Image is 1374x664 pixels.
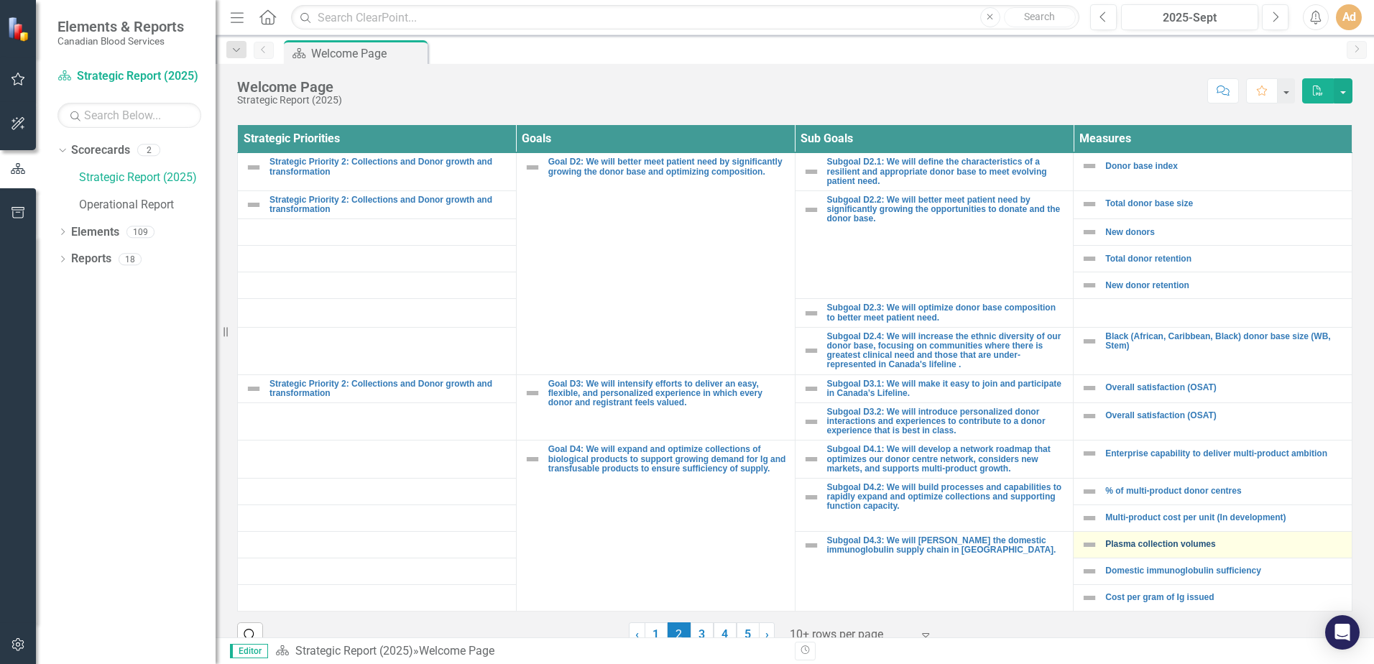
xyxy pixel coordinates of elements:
td: Double-Click to Edit Right Click for Context Menu [1074,479,1352,505]
td: Double-Click to Edit Right Click for Context Menu [1074,272,1352,299]
a: Black (African, Caribbean, Black) donor base size (WB, Stem) [1105,332,1345,351]
a: Strategic Report (2025) [79,170,216,186]
img: Not Defined [803,451,820,468]
td: Double-Click to Edit Right Click for Context Menu [516,441,795,612]
a: Operational Report [79,197,216,213]
td: Double-Click to Edit Right Click for Context Menu [1074,327,1352,374]
img: Not Defined [524,159,541,176]
img: Not Defined [1081,195,1098,213]
img: Not Defined [1081,563,1098,580]
td: Double-Click to Edit Right Click for Context Menu [1074,532,1352,558]
td: Double-Click to Edit Right Click for Context Menu [1074,191,1352,219]
a: 4 [714,622,737,647]
img: ClearPoint Strategy [7,16,33,42]
a: Cost per gram of Ig issued [1105,593,1345,602]
td: Double-Click to Edit Right Click for Context Menu [795,153,1074,191]
td: Double-Click to Edit Right Click for Context Menu [795,532,1074,612]
img: Not Defined [1081,157,1098,175]
a: Subgoal D4.2: We will build processes and capabilities to rapidly expand and optimize collections... [827,483,1066,512]
a: Overall satisfaction (OSAT) [1105,411,1345,420]
button: 2025-Sept [1121,4,1258,30]
td: Double-Click to Edit Right Click for Context Menu [795,402,1074,441]
a: Subgoal D3.2: We will introduce personalized donor interactions and experiences to contribute to ... [827,407,1066,436]
td: Double-Click to Edit Right Click for Context Menu [795,327,1074,374]
a: Strategic Priority 2: Collections and Donor growth and transformation [269,157,509,176]
img: Not Defined [1081,333,1098,350]
span: 2 [668,622,691,647]
td: Double-Click to Edit Right Click for Context Menu [238,153,517,191]
a: Subgoal D4.1: We will develop a network roadmap that optimizes our donor centre network, consider... [827,445,1066,474]
td: Double-Click to Edit Right Click for Context Menu [238,191,517,219]
img: Not Defined [1081,509,1098,527]
a: Total donor base size [1105,199,1345,208]
input: Search Below... [57,103,201,128]
div: Strategic Report (2025) [237,95,342,106]
a: Goal D2: We will better meet patient need by significantly growing the donor base and optimizing ... [548,157,788,176]
img: Not Defined [803,489,820,506]
img: Not Defined [803,380,820,397]
img: Not Defined [1081,445,1098,462]
a: 3 [691,622,714,647]
a: Strategic Priority 2: Collections and Donor growth and transformation [269,195,509,214]
a: 1 [645,622,668,647]
span: › [765,627,769,641]
img: Not Defined [803,163,820,180]
div: » [275,643,784,660]
img: Not Defined [1081,407,1098,425]
div: 109 [126,226,155,238]
img: Not Defined [803,413,820,430]
div: 2025-Sept [1126,9,1253,27]
input: Search ClearPoint... [291,5,1079,30]
img: Not Defined [1081,536,1098,553]
td: Double-Click to Edit Right Click for Context Menu [795,479,1074,532]
img: Not Defined [803,201,820,218]
a: Scorecards [71,142,130,159]
a: Strategic Report (2025) [295,644,413,658]
a: Plasma collection volumes [1105,540,1345,549]
td: Double-Click to Edit Right Click for Context Menu [795,441,1074,479]
button: Ad [1336,4,1362,30]
td: Double-Click to Edit Right Click for Context Menu [516,153,795,374]
a: Multi-product cost per unit (In development) [1105,513,1345,522]
a: Domestic immunoglobulin sufficiency [1105,566,1345,576]
td: Double-Click to Edit Right Click for Context Menu [1074,505,1352,532]
a: Total donor retention [1105,254,1345,264]
a: New donors [1105,228,1345,237]
a: Enterprise capability to deliver multi-product ambition [1105,449,1345,458]
td: Double-Click to Edit Right Click for Context Menu [1074,402,1352,441]
button: Search [1004,7,1076,27]
img: Not Defined [1081,223,1098,241]
div: Welcome Page [419,644,494,658]
a: Subgoal D3.1: We will make it easy to join and participate in Canada’s Lifeline. [827,379,1066,398]
td: Double-Click to Edit Right Click for Context Menu [795,299,1074,327]
td: Double-Click to Edit Right Click for Context Menu [1074,219,1352,246]
img: Not Defined [245,159,262,176]
a: 5 [737,622,760,647]
td: Double-Click to Edit Right Click for Context Menu [795,374,1074,402]
span: ‹ [635,627,639,641]
img: Not Defined [1081,379,1098,397]
div: 18 [119,253,142,265]
a: Overall satisfaction (OSAT) [1105,383,1345,392]
td: Double-Click to Edit Right Click for Context Menu [238,374,517,402]
a: Reports [71,251,111,267]
a: Subgoal D2.2: We will better meet patient need by significantly growing the opportunities to dona... [827,195,1066,224]
img: Not Defined [1081,483,1098,500]
img: Not Defined [803,342,820,359]
div: Welcome Page [311,45,424,63]
img: Not Defined [524,451,541,468]
a: Strategic Report (2025) [57,68,201,85]
td: Double-Click to Edit Right Click for Context Menu [1074,153,1352,191]
span: Editor [230,644,268,658]
div: 2 [137,144,160,157]
small: Canadian Blood Services [57,35,184,47]
a: Donor base index [1105,162,1345,171]
a: % of multi-product donor centres [1105,487,1345,496]
a: Subgoal D4.3: We will [PERSON_NAME] the domestic immunoglobulin supply chain in [GEOGRAPHIC_DATA]. [827,536,1066,555]
img: Not Defined [524,384,541,402]
td: Double-Click to Edit Right Click for Context Menu [1074,246,1352,272]
td: Double-Click to Edit Right Click for Context Menu [1074,558,1352,585]
a: Subgoal D2.3: We will optimize donor base composition to better meet patient need. [827,303,1066,322]
a: New donor retention [1105,281,1345,290]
